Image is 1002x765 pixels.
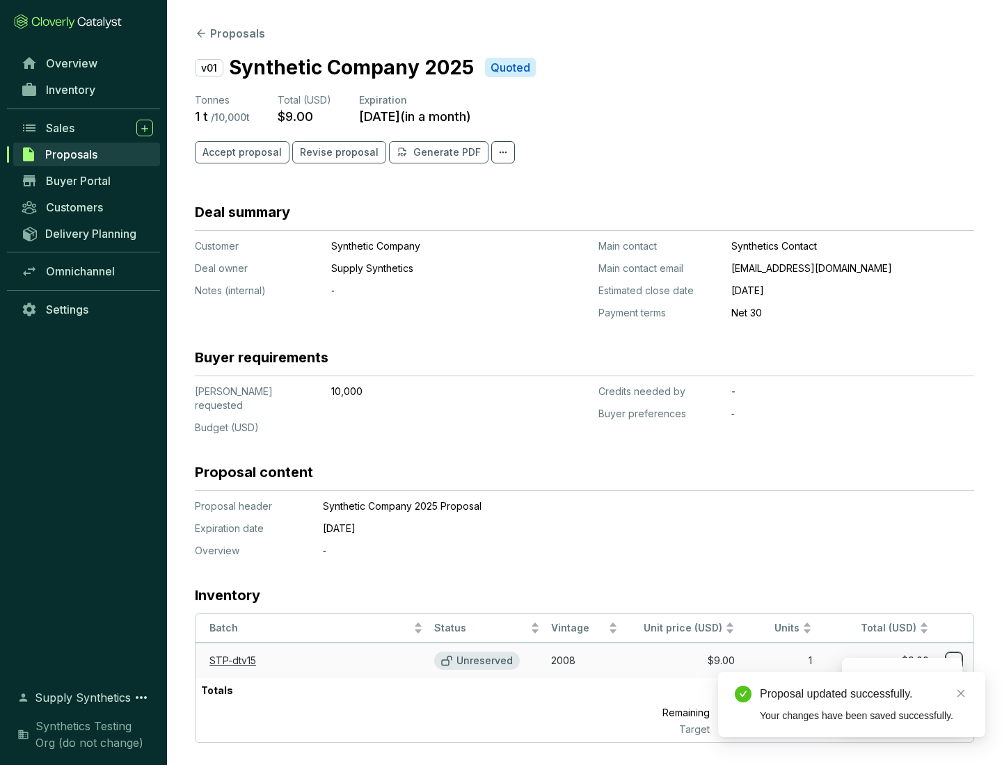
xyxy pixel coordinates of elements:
[195,385,320,412] p: [PERSON_NAME] requested
[731,385,974,398] p: -
[434,622,527,635] span: Status
[45,227,136,241] span: Delivery Planning
[195,522,306,535] p: Expiration date
[740,643,818,678] td: 1
[598,284,720,298] p: Estimated close date
[331,239,519,253] p: Synthetic Company
[46,264,115,278] span: Omnichannel
[195,348,328,367] h3: Buyer requirements
[715,703,818,723] p: 9,999 t
[46,200,103,214] span: Customers
[195,462,313,482] h3: Proposal content
[46,303,88,316] span: Settings
[195,59,223,76] p: v01
[209,654,256,666] a: STP-dtv15
[598,407,720,421] p: Buyer preferences
[956,688,966,698] span: close
[195,421,259,433] span: Budget (USD)
[731,261,974,275] p: [EMAIL_ADDRESS][DOMAIN_NAME]
[14,195,160,219] a: Customers
[196,678,239,703] p: Totals
[331,385,519,398] p: 10,000
[278,108,313,124] p: $9.00
[818,643,935,678] td: $9.00
[715,678,817,703] p: 1 t
[323,522,907,535] p: [DATE]
[14,116,160,140] a: Sales
[746,622,800,635] span: Units
[598,385,720,398] p: Credits needed by
[760,686,969,702] div: Proposal updated successfully.
[211,111,250,124] p: / 10,000 t
[45,147,97,161] span: Proposals
[209,622,411,635] span: Batch
[953,686,969,701] a: Close
[14,51,160,75] a: Overview
[740,614,818,643] th: Units
[292,141,386,163] button: Revise proposal
[731,284,974,298] p: [DATE]
[731,306,974,320] p: Net 30
[715,723,818,736] p: 10,000 t
[601,723,715,736] p: Target
[760,708,969,723] div: Your changes have been saved successfully.
[491,61,530,75] p: Quoted
[14,298,160,321] a: Settings
[14,222,160,245] a: Delivery Planning
[456,654,513,667] p: Unreserved
[601,703,715,723] p: Remaining
[195,261,320,275] p: Deal owner
[413,145,481,159] p: Generate PDF
[546,643,623,678] td: 2008
[35,718,153,751] span: Synthetics Testing Org (do not change)
[229,53,474,82] p: Synthetic Company 2025
[195,239,320,253] p: Customer
[861,622,916,634] span: Total (USD)
[202,145,282,159] span: Accept proposal
[14,78,160,102] a: Inventory
[46,83,95,97] span: Inventory
[359,108,471,124] p: [DATE] ( in a month )
[46,174,111,188] span: Buyer Portal
[598,306,720,320] p: Payment terms
[46,121,74,135] span: Sales
[323,499,907,513] p: Synthetic Company 2025 Proposal
[14,169,160,193] a: Buyer Portal
[195,202,290,222] h3: Deal summary
[323,544,907,558] p: ‐
[598,239,720,253] p: Main contact
[195,544,306,558] p: Overview
[735,686,751,702] span: check-circle
[429,614,546,643] th: Status
[389,141,488,163] button: Generate PDF
[46,56,97,70] span: Overview
[331,284,519,298] p: ‐
[195,141,289,163] button: Accept proposal
[623,643,740,678] td: $9.00
[195,499,306,513] p: Proposal header
[195,93,250,107] p: Tonnes
[598,261,720,275] p: Main contact email
[551,622,605,635] span: Vintage
[873,671,948,685] p: Reserve credits
[731,239,974,253] p: Synthetics Contact
[195,25,265,42] button: Proposals
[644,622,722,634] span: Unit price (USD)
[195,108,208,124] p: 1 t
[300,145,379,159] span: Revise proposal
[196,614,429,643] th: Batch
[731,407,974,421] p: ‐
[13,143,160,166] a: Proposals
[195,284,320,298] p: Notes (internal)
[14,259,160,283] a: Omnichannel
[331,261,519,275] p: Supply Synthetics
[35,689,131,706] span: Supply Synthetics
[359,93,471,107] p: Expiration
[195,586,260,605] h3: Inventory
[278,94,331,106] span: Total (USD)
[546,614,623,643] th: Vintage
